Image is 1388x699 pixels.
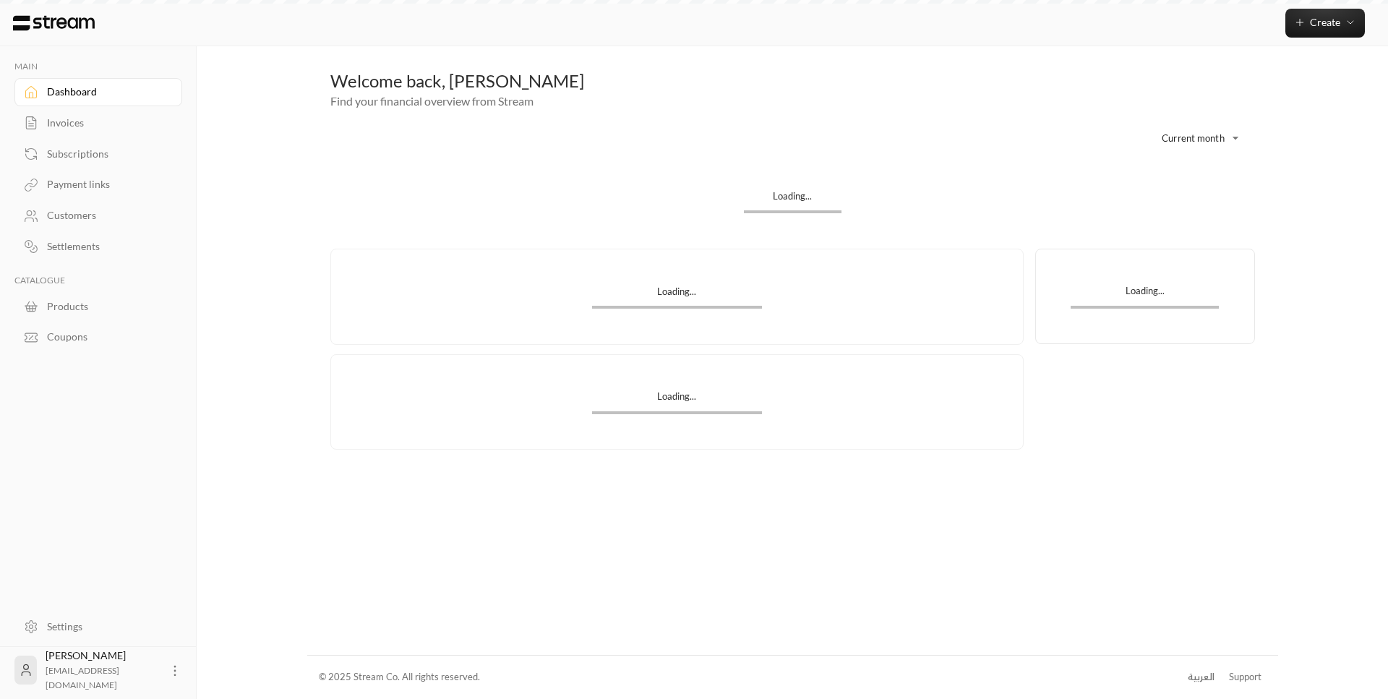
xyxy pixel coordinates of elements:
div: [PERSON_NAME] [46,648,159,692]
div: العربية [1188,670,1214,685]
button: Create [1285,9,1365,38]
span: Create [1310,16,1340,28]
p: MAIN [14,61,182,72]
a: Settings [14,612,182,640]
a: Settlements [14,233,182,261]
a: Subscriptions [14,140,182,168]
div: Welcome back, [PERSON_NAME] [330,69,1255,93]
a: Coupons [14,323,182,351]
div: © 2025 Stream Co. All rights reserved. [319,670,480,685]
div: Loading... [592,390,762,411]
a: Support [1224,664,1266,690]
div: Customers [47,208,164,223]
div: Coupons [47,330,164,344]
div: Products [47,299,164,314]
div: Settlements [47,239,164,254]
div: Current month [1139,119,1248,157]
a: Customers [14,202,182,230]
p: CATALOGUE [14,275,182,286]
div: Loading... [1071,284,1219,305]
div: Payment links [47,177,164,192]
img: Logo [12,15,96,31]
div: Settings [47,619,164,634]
span: Find your financial overview from Stream [330,94,534,108]
div: Loading... [592,285,762,306]
a: Products [14,292,182,320]
div: Loading... [744,189,841,210]
div: Dashboard [47,85,164,99]
div: Subscriptions [47,147,164,161]
a: Dashboard [14,78,182,106]
div: Invoices [47,116,164,130]
span: [EMAIL_ADDRESS][DOMAIN_NAME] [46,665,119,690]
a: Payment links [14,171,182,199]
a: Invoices [14,109,182,137]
